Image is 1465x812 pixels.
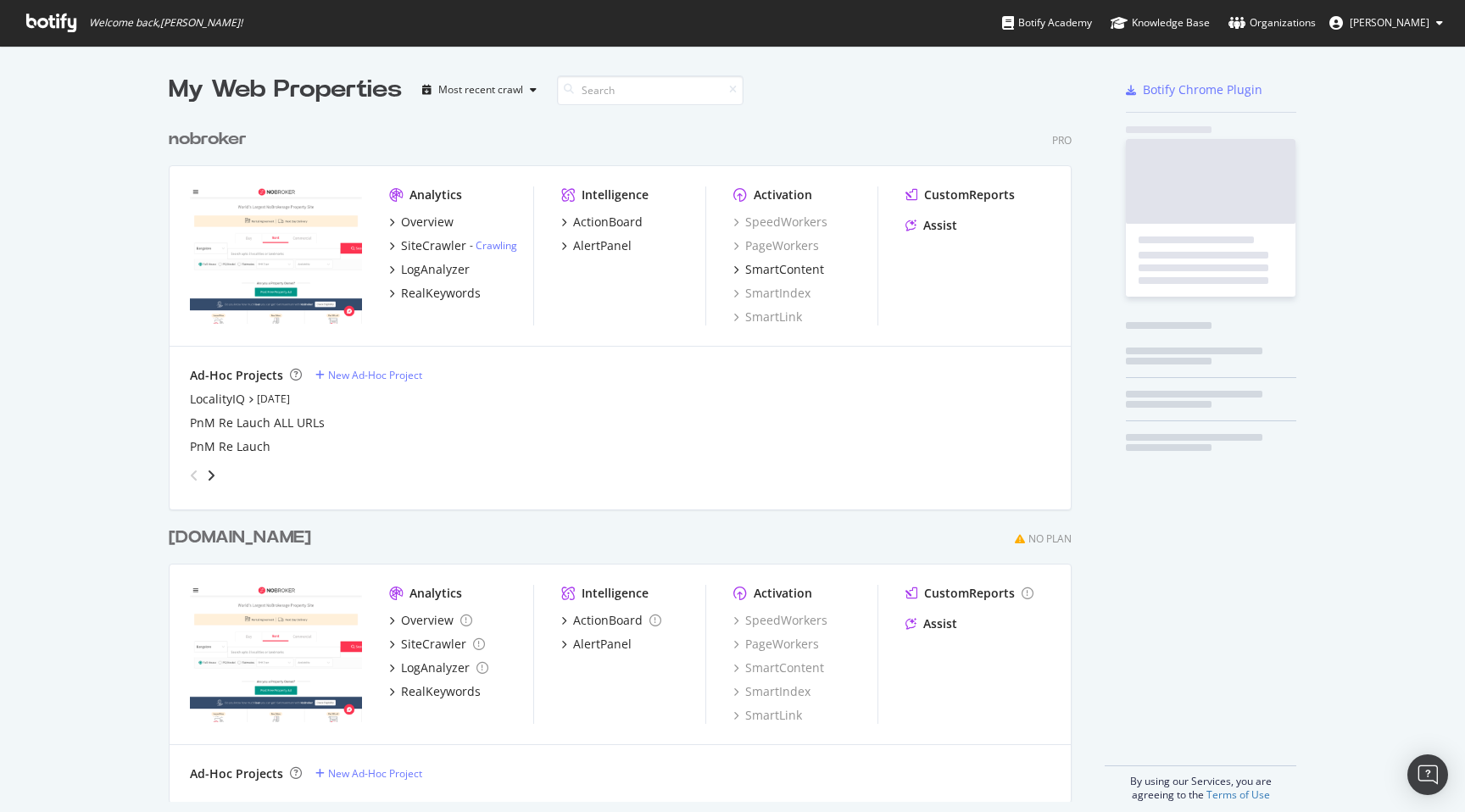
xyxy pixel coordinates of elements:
[169,127,253,152] a: nobroker
[389,683,481,700] a: RealKeywords
[190,367,283,384] div: Ad-Hoc Projects
[923,615,957,632] div: Assist
[905,615,957,632] a: Assist
[169,526,318,550] a: [DOMAIN_NAME]
[476,238,517,253] a: Crawling
[183,462,205,489] div: angle-left
[169,73,402,107] div: My Web Properties
[205,467,217,484] div: angle-right
[389,636,485,653] a: SiteCrawler
[389,285,481,302] a: RealKeywords
[733,261,824,278] a: SmartContent
[1206,787,1270,802] a: Terms of Use
[1052,133,1072,147] div: Pro
[389,659,488,676] a: LogAnalyzer
[401,237,466,254] div: SiteCrawler
[389,237,517,254] a: SiteCrawler- Crawling
[89,16,242,30] span: Welcome back, [PERSON_NAME] !
[561,636,632,653] a: AlertPanel
[190,414,325,431] a: PnM Re Lauch ALL URLs
[573,636,632,653] div: AlertPanel
[1143,81,1262,98] div: Botify Chrome Plugin
[315,368,422,382] a: New Ad-Hoc Project
[401,636,466,653] div: SiteCrawler
[1105,765,1296,802] div: By using our Services, you are agreeing to the
[733,683,810,700] a: SmartIndex
[401,612,454,629] div: Overview
[190,438,270,455] a: PnM Re Lauch
[328,368,422,382] div: New Ad-Hoc Project
[328,766,422,781] div: New Ad-Hoc Project
[905,186,1015,203] a: CustomReports
[470,238,517,253] div: -
[190,391,245,408] a: LocalityIQ
[733,237,819,254] a: PageWorkers
[733,659,824,676] a: SmartContent
[1350,15,1429,30] span: Bharat Lohakare
[1028,531,1072,546] div: No Plan
[733,612,827,629] a: SpeedWorkers
[401,261,470,278] div: LogAnalyzer
[582,585,649,602] div: Intelligence
[389,214,454,231] a: Overview
[924,585,1015,602] div: CustomReports
[389,612,472,629] a: Overview
[754,186,812,203] div: Activation
[573,214,643,231] div: ActionBoard
[190,765,283,782] div: Ad-Hoc Projects
[561,237,632,254] a: AlertPanel
[745,261,824,278] div: SmartContent
[573,612,643,629] div: ActionBoard
[733,309,802,325] a: SmartLink
[401,285,481,302] div: RealKeywords
[733,285,810,302] a: SmartIndex
[401,683,481,700] div: RealKeywords
[1228,14,1316,31] div: Organizations
[1407,754,1448,795] div: Open Intercom Messenger
[561,214,643,231] a: ActionBoard
[415,76,543,103] button: Most recent crawl
[733,214,827,231] a: SpeedWorkers
[409,186,462,203] div: Analytics
[1316,9,1457,36] button: [PERSON_NAME]
[924,186,1015,203] div: CustomReports
[401,214,454,231] div: Overview
[733,707,802,724] a: SmartLink
[438,85,523,95] div: Most recent crawl
[561,612,661,629] a: ActionBoard
[169,526,311,550] div: [DOMAIN_NAME]
[169,107,1085,802] div: grid
[401,659,470,676] div: LogAnalyzer
[754,585,812,602] div: Activation
[190,186,362,324] img: nobroker.com
[582,186,649,203] div: Intelligence
[1126,81,1262,98] a: Botify Chrome Plugin
[257,392,290,406] a: [DATE]
[389,261,470,278] a: LogAnalyzer
[190,585,362,722] img: nobrokersecondary.com
[409,585,462,602] div: Analytics
[905,585,1033,602] a: CustomReports
[573,237,632,254] div: AlertPanel
[1111,14,1210,31] div: Knowledge Base
[557,75,744,105] input: Search
[923,217,957,234] div: Assist
[1002,14,1092,31] div: Botify Academy
[733,636,819,653] a: PageWorkers
[315,766,422,781] a: New Ad-Hoc Project
[905,217,957,234] a: Assist
[169,127,247,152] div: nobroker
